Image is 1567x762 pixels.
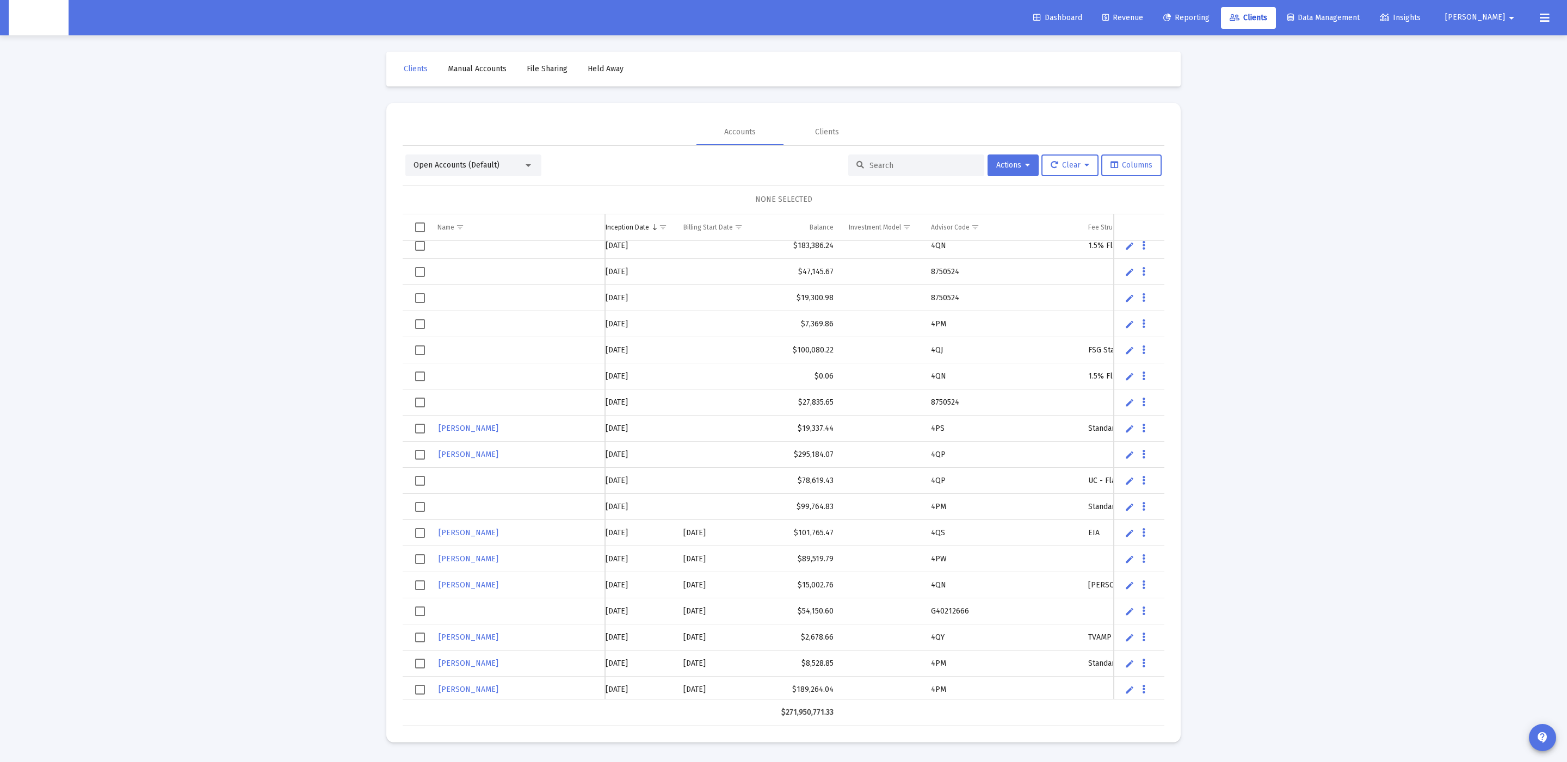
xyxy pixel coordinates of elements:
[1111,160,1152,170] span: Columns
[415,685,425,695] div: Select row
[923,259,1081,285] td: 8750524
[588,64,624,73] span: Held Away
[923,572,1081,598] td: 4QN
[1125,476,1134,486] a: Edit
[1125,606,1134,616] a: Edit
[1432,7,1531,28] button: [PERSON_NAME]
[598,259,676,285] td: [DATE]
[923,494,1081,520] td: 4PM
[439,450,498,459] span: [PERSON_NAME]
[849,223,901,232] div: Investment Model
[598,442,676,468] td: [DATE]
[415,606,425,616] div: Select row
[769,707,834,718] div: $271,950,771.33
[676,598,762,624] td: [DATE]
[415,554,425,564] div: Select row
[437,655,499,671] a: [PERSON_NAME]
[676,651,762,677] td: [DATE]
[659,223,667,231] span: Show filter options for column 'Inception Date'
[598,494,676,520] td: [DATE]
[437,223,454,232] div: Name
[923,520,1081,546] td: 4QS
[1125,398,1134,407] a: Edit
[923,389,1081,416] td: 8750524
[1125,685,1134,695] a: Edit
[676,546,762,572] td: [DATE]
[676,624,762,651] td: [DATE]
[415,502,425,512] div: Select row
[1279,7,1368,29] a: Data Management
[411,194,1156,205] div: NONE SELECTED
[1125,241,1134,251] a: Edit
[437,629,499,645] a: [PERSON_NAME]
[762,677,841,703] td: $189,264.04
[724,127,756,138] div: Accounts
[676,677,762,703] td: [DATE]
[1081,337,1193,363] td: FSG Standard
[415,424,425,433] div: Select row
[762,598,841,624] td: $54,150.60
[923,442,1081,468] td: 4QP
[931,223,970,232] div: Advisor Code
[415,345,425,355] div: Select row
[456,223,464,231] span: Show filter options for column 'Name'
[598,337,676,363] td: [DATE]
[923,546,1081,572] td: 4PW
[923,468,1081,494] td: 4QP
[437,525,499,541] a: [PERSON_NAME]
[903,223,911,231] span: Show filter options for column 'Investment Model'
[1081,494,1193,520] td: Standard Min Fee
[1102,13,1143,22] span: Revenue
[598,572,676,598] td: [DATE]
[598,624,676,651] td: [DATE]
[598,233,676,259] td: [DATE]
[762,546,841,572] td: $89,519.79
[1081,651,1193,677] td: Standard Min Fee
[1371,7,1429,29] a: Insights
[1505,7,1518,29] mat-icon: arrow_drop_down
[439,424,498,433] span: [PERSON_NAME]
[815,127,839,138] div: Clients
[598,651,676,677] td: [DATE]
[1088,223,1136,232] div: Fee Structure(s)
[1125,345,1134,355] a: Edit
[762,442,841,468] td: $295,184.07
[1081,214,1193,240] td: Column Fee Structure(s)
[1081,520,1193,546] td: EIA
[1125,528,1134,538] a: Edit
[1125,319,1134,329] a: Edit
[1081,468,1193,494] td: UC - Flat 125 basis points
[1025,7,1091,29] a: Dashboard
[923,677,1081,703] td: 4PM
[683,223,733,232] div: Billing Start Date
[923,233,1081,259] td: 4QN
[1094,7,1152,29] a: Revenue
[415,293,425,303] div: Select row
[762,389,841,416] td: $27,835.65
[1081,572,1193,598] td: [PERSON_NAME] Lead - Standard
[1081,416,1193,442] td: Standard AUM - Green Up ˆ
[1125,554,1134,564] a: Edit
[598,598,676,624] td: [DATE]
[415,528,425,538] div: Select row
[762,363,841,389] td: $0.06
[1380,13,1421,22] span: Insights
[404,64,428,73] span: Clients
[598,285,676,311] td: [DATE]
[762,651,841,677] td: $8,528.85
[1101,154,1162,176] button: Columns
[439,58,515,80] a: Manual Accounts
[1081,624,1193,651] td: TVAMP minor account
[1125,424,1134,433] a: Edit
[735,223,743,231] span: Show filter options for column 'Billing Start Date'
[762,572,841,598] td: $15,002.76
[518,58,576,80] a: File Sharing
[810,223,834,232] div: Balance
[439,685,498,694] span: [PERSON_NAME]
[598,311,676,337] td: [DATE]
[437,577,499,593] a: [PERSON_NAME]
[439,554,498,563] span: [PERSON_NAME]
[841,214,923,240] td: Column Investment Model
[415,222,425,232] div: Select all
[923,598,1081,624] td: G40212666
